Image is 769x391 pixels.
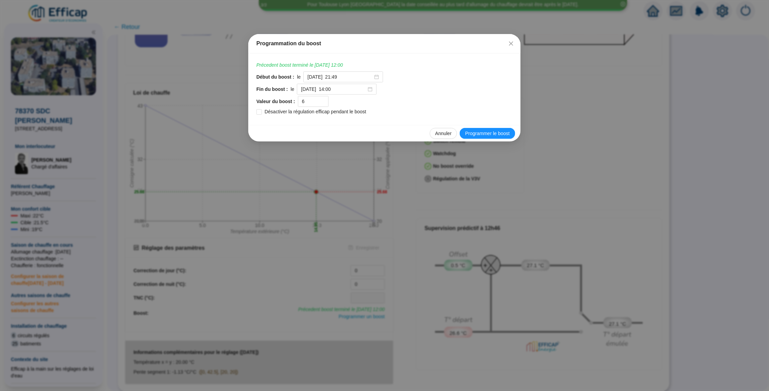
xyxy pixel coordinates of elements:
[301,86,366,93] input: Sélectionner une date
[508,41,514,46] span: close
[435,130,452,137] span: Annuler
[460,128,515,139] button: Programmer le boost
[256,62,513,69] span: Précedent boost terminé le [DATE] 12:00
[256,39,513,48] div: Programmation du boost
[291,86,295,93] span: le
[506,38,517,49] button: Close
[308,74,373,81] input: Sélectionner une date
[297,74,301,81] span: le
[430,128,457,139] button: Annuler
[256,74,294,81] span: Début du boost :
[262,108,369,115] span: Désactiver la régulation efficap pendant le boost
[506,41,517,46] span: Fermer
[256,98,295,105] span: Valeur du boost :
[256,86,288,93] span: Fin du boost :
[465,130,510,137] span: Programmer le boost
